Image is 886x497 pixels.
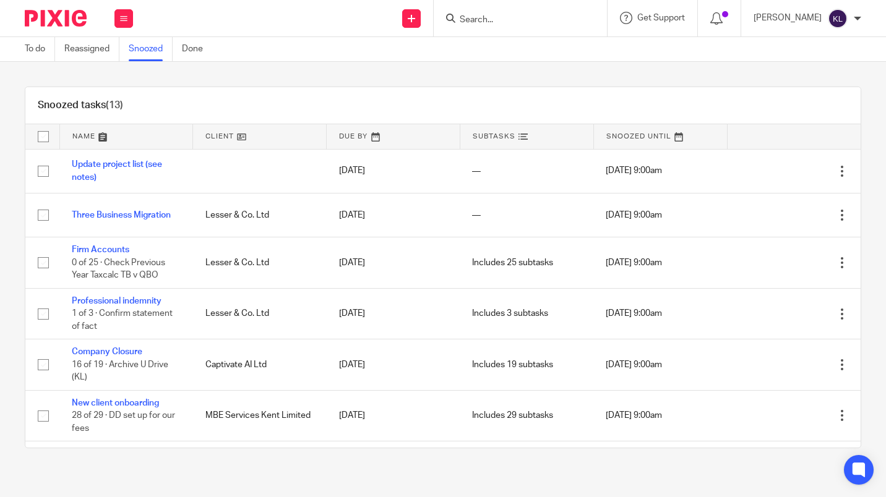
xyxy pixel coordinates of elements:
span: [DATE] [339,211,365,219]
span: [DATE] 9:00am [606,310,662,318]
img: Pixie [25,10,87,27]
span: [DATE] [339,309,365,318]
span: [DATE] 9:00am [606,211,662,219]
td: Lesser & Co. Ltd [193,193,327,237]
h1: Snoozed tasks [38,99,123,112]
td: — [460,149,593,193]
a: Snoozed [129,37,173,61]
a: Done [182,37,212,61]
a: Company Closure [72,347,142,356]
span: [DATE] 9:00am [606,360,662,369]
span: (13) [106,100,123,110]
a: Three Business Migration [72,211,171,219]
a: To do [25,37,55,61]
span: Includes 25 subtasks [472,258,553,267]
span: Get Support [637,14,685,22]
span: 16 of 19 · Archive U Drive (KL) [72,360,168,382]
span: Includes 29 subtasks [472,411,553,420]
td: MBE Services Kent Limited [193,390,327,441]
span: 28 of 29 · DD set up for our fees [72,411,175,433]
span: 0 of 25 · Check Previous Year Taxcalc TB v QBO [72,258,165,280]
a: New client onboarding [72,399,159,407]
td: Lesser & Co. Ltd [193,288,327,339]
td: — [460,193,593,237]
span: [DATE] [339,411,365,420]
td: Lesser & Co. Ltd [193,237,327,288]
span: Includes 3 subtasks [472,310,548,318]
span: [DATE] [339,360,365,369]
input: Search [458,15,570,26]
span: [DATE] 9:00am [606,167,662,176]
span: Includes 19 subtasks [472,360,553,369]
a: Professional indemnity [72,297,161,305]
span: [DATE] [339,258,365,267]
span: [DATE] 9:00am [606,411,662,420]
a: Reassigned [64,37,119,61]
a: Firm Accounts [72,245,129,254]
img: svg%3E [828,9,848,28]
span: Subtasks [473,133,515,140]
span: 1 of 3 · Confirm statement of fact [72,309,173,331]
a: Update project list (see notes) [72,160,162,181]
td: Captivate AI Ltd [193,339,327,390]
span: [DATE] [339,167,365,176]
span: [DATE] 9:00am [606,258,662,267]
p: [PERSON_NAME] [754,12,822,24]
